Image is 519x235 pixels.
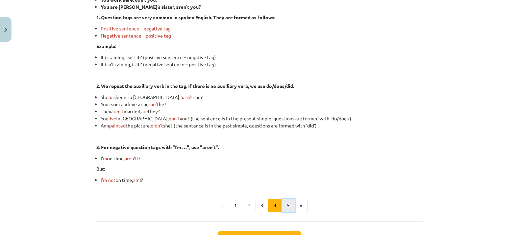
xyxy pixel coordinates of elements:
span: painted [109,122,126,128]
span: aren’t [125,155,137,161]
strong: 3. For negative question tags with "I’m …", use "aren’t". [96,144,219,150]
button: 4 [268,199,282,212]
li: She been to [GEOGRAPHIC_DATA], she? [101,94,423,101]
span: I’m not [101,177,116,183]
span: didn’t [151,122,163,128]
strong: 1. Question tags are very common in spoken English. They are formed as follows: [96,14,275,20]
li: You in [GEOGRAPHIC_DATA], you? (the sentence is in the present simple, questions are formed with ... [101,115,423,122]
span: don’t [169,115,180,121]
nav: Page navigation example [96,199,423,212]
span: can’t [148,101,159,107]
span: Positive sentence – negative tag [101,25,171,31]
span: hasn’t [180,94,193,100]
span: Negative sentence – positive tag [101,32,171,39]
span: can [119,101,126,107]
strong: 2. We repeat the auxiliary verb in the tag. If there is no auxiliary verb, we use do/does/did. [96,83,294,89]
button: « [216,199,229,212]
span: on time, [107,155,125,161]
button: 1 [229,199,242,212]
img: icon-close-lesson-0947bae3869378f0d4975bcd49f059093ad1ed9edebbc8119c70593378902aed.svg [4,28,7,32]
strong: You are [PERSON_NAME]’s sister, aren’t you? [101,4,201,10]
li: Ann the picture, she? (the sentence is in the past simple, questions are formed with ‘did’) [101,122,423,129]
li: on time, I? [101,177,423,184]
span: has [108,94,116,100]
span: am [133,177,140,183]
li: Your son drive a car, he? [101,101,423,108]
span: m [103,155,107,161]
span: are [141,108,148,114]
p: But: [96,165,423,172]
button: 2 [242,199,255,212]
span: I? [137,155,141,161]
li: They married, they? [101,108,423,115]
span: It is raining, isn’t it? (positive sentence – negative tag) [101,54,216,60]
span: It isn’t raining, is it? (negative sentence – positive tag) [101,61,216,67]
strong: Example: [96,43,116,49]
span: aren’t [111,108,124,114]
button: 3 [255,199,269,212]
span: live [108,115,116,121]
span: I’ [101,155,103,161]
button: » [295,199,308,212]
button: 5 [281,199,295,212]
